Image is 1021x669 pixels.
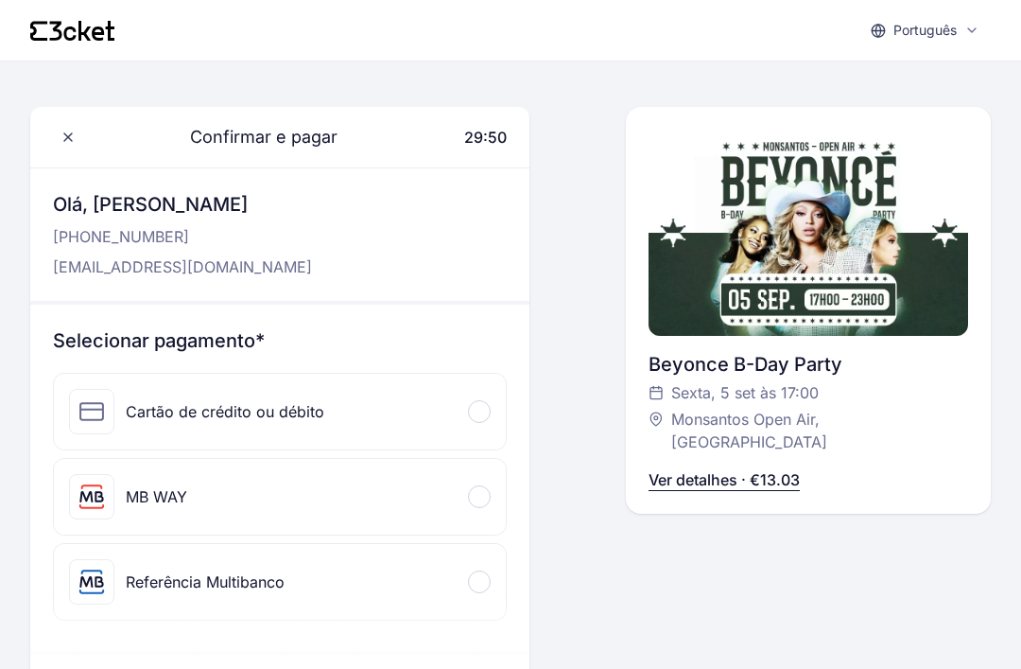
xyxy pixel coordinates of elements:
span: Confirmar e pagar [167,124,337,150]
div: MB WAY [126,485,187,508]
span: Sexta, 5 set às 17:00 [671,381,819,404]
h3: Olá, [PERSON_NAME] [53,191,312,218]
p: [EMAIL_ADDRESS][DOMAIN_NAME] [53,255,312,278]
p: Ver detalhes · €13.03 [649,468,800,491]
p: Português [893,21,957,40]
h3: Selecionar pagamento* [53,327,507,354]
span: 29:50 [464,128,507,147]
div: Referência Multibanco [126,571,285,593]
p: [PHONE_NUMBER] [53,225,312,248]
div: Cartão de crédito ou débito [126,400,324,423]
div: Beyonce B-Day Party [649,351,968,378]
span: Monsantos Open Air, [GEOGRAPHIC_DATA] [671,408,949,453]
